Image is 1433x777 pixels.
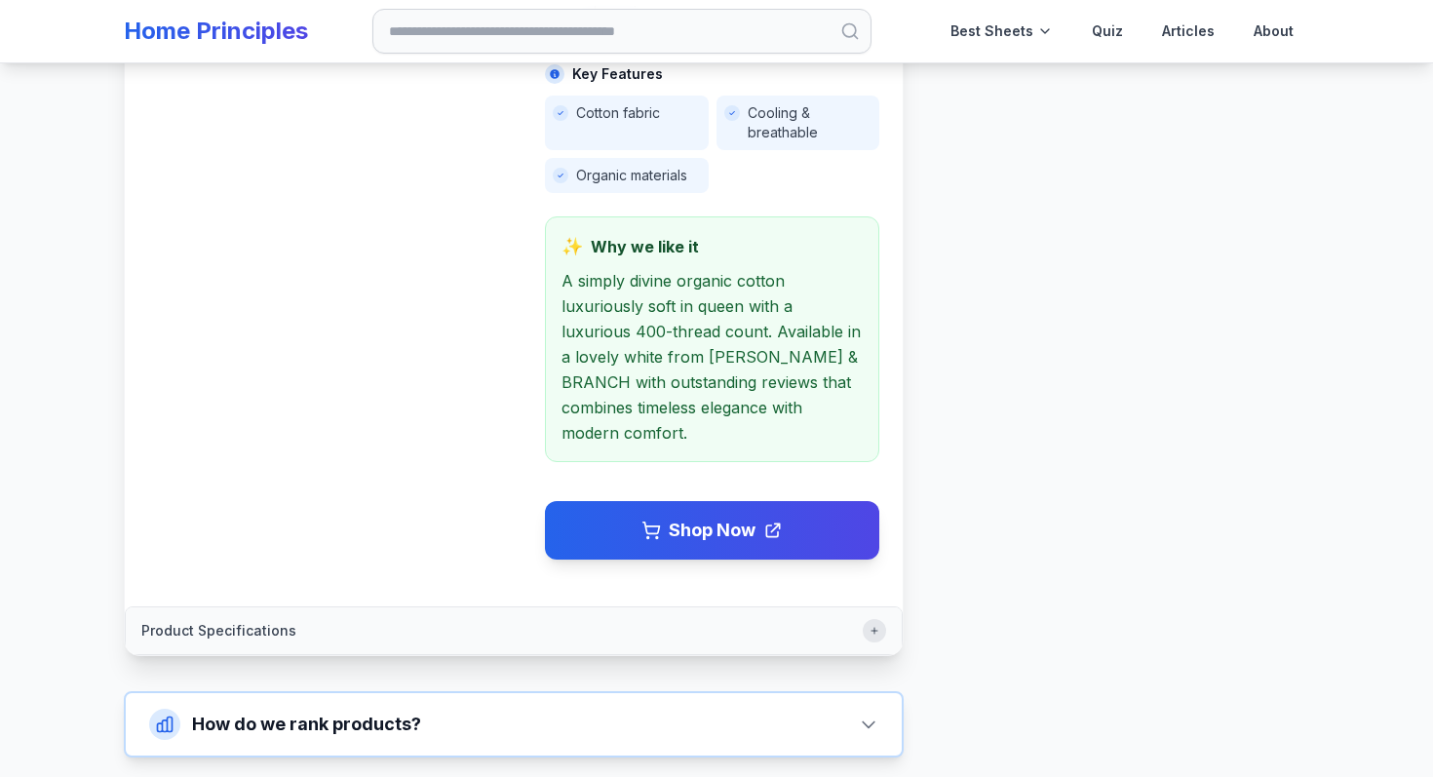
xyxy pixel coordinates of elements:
button: How do we rank products? [126,693,902,756]
a: About [1238,8,1309,55]
h4: Why we like it [562,233,863,260]
span: ✨ [562,233,583,260]
a: Shop Now [545,501,879,560]
span: Product Specifications [141,621,296,641]
a: Home Principles [124,17,308,45]
button: Product Specifications [126,607,902,654]
span: Organic materials [576,166,687,185]
span: Cotton fabric [576,103,660,123]
span: Cooling & breathable [748,103,872,142]
p: A simply divine organic cotton luxuriously soft in queen with a luxurious 400-thread count. Avail... [562,268,863,446]
h4: Key Features [545,64,879,84]
span: How do we rank products? [192,711,421,738]
a: Articles [1146,8,1230,55]
a: Quiz [1076,8,1139,55]
span: Shop Now [669,517,755,544]
div: Best Sheets [935,8,1068,55]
